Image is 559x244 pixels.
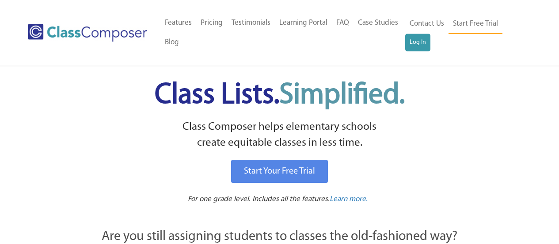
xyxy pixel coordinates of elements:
[354,13,403,33] a: Case Studies
[279,81,405,110] span: Simplified.
[160,13,405,52] nav: Header Menu
[160,33,183,52] a: Blog
[244,167,315,176] span: Start Your Free Trial
[330,195,368,203] span: Learn more.
[275,13,332,33] a: Learning Portal
[155,81,405,110] span: Class Lists.
[53,119,506,151] p: Class Composer helps elementary schools create equitable classes in less time.
[330,194,368,205] a: Learn more.
[332,13,354,33] a: FAQ
[28,24,147,42] img: Class Composer
[405,34,430,51] a: Log In
[227,13,275,33] a: Testimonials
[196,13,227,33] a: Pricing
[405,14,525,51] nav: Header Menu
[188,195,330,203] span: For one grade level. Includes all the features.
[405,14,449,34] a: Contact Us
[160,13,196,33] a: Features
[449,14,502,34] a: Start Free Trial
[231,160,328,183] a: Start Your Free Trial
